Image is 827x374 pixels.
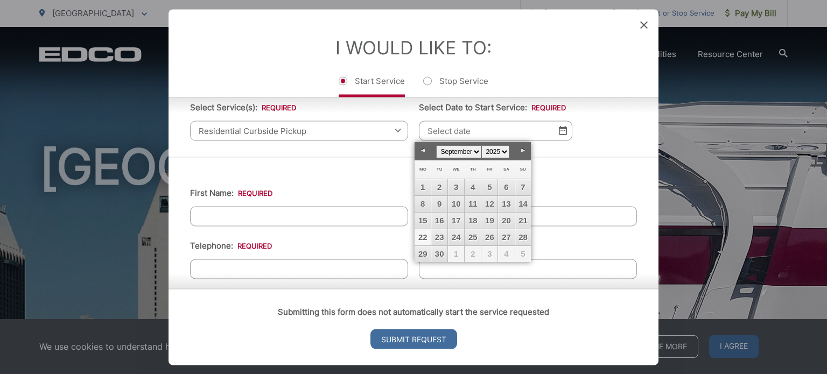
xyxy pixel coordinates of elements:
[515,213,531,229] a: 21
[437,167,443,172] span: Tuesday
[431,229,447,245] a: 23
[431,179,447,195] a: 2
[370,329,457,349] input: Submit Request
[515,179,531,195] a: 7
[515,246,531,262] span: 5
[415,246,431,262] a: 29
[481,196,497,212] a: 12
[278,306,549,316] strong: Submitting this form does not automatically start the service requested
[448,213,464,229] a: 17
[190,188,272,197] label: First Name:
[448,246,464,262] span: 1
[190,121,408,140] span: Residential Curbside Pickup
[481,229,497,245] a: 26
[419,167,426,172] span: Monday
[335,36,492,58] label: I Would Like To:
[453,167,460,172] span: Wednesday
[190,241,272,250] label: Telephone:
[415,179,431,195] a: 1
[436,145,481,158] select: Select month
[498,246,514,262] span: 4
[498,179,514,195] a: 6
[520,167,526,172] span: Sunday
[481,246,497,262] span: 3
[498,213,514,229] a: 20
[487,167,493,172] span: Friday
[503,167,509,172] span: Saturday
[423,75,488,97] label: Stop Service
[465,213,481,229] a: 18
[448,179,464,195] a: 3
[415,213,431,229] a: 15
[415,229,431,245] a: 22
[415,143,431,159] a: Prev
[448,196,464,212] a: 10
[465,229,481,245] a: 25
[431,246,447,262] a: 30
[465,179,481,195] a: 4
[448,229,464,245] a: 24
[559,126,567,135] img: Select date
[481,145,509,158] select: Select year
[481,213,497,229] a: 19
[498,196,514,212] a: 13
[470,167,476,172] span: Thursday
[481,179,497,195] a: 5
[515,143,531,159] a: Next
[515,196,531,212] a: 14
[431,196,447,212] a: 9
[415,196,431,212] a: 8
[515,229,531,245] a: 28
[465,246,481,262] span: 2
[419,121,572,140] input: Select date
[465,196,481,212] a: 11
[431,213,447,229] a: 16
[498,229,514,245] a: 27
[339,75,405,97] label: Start Service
